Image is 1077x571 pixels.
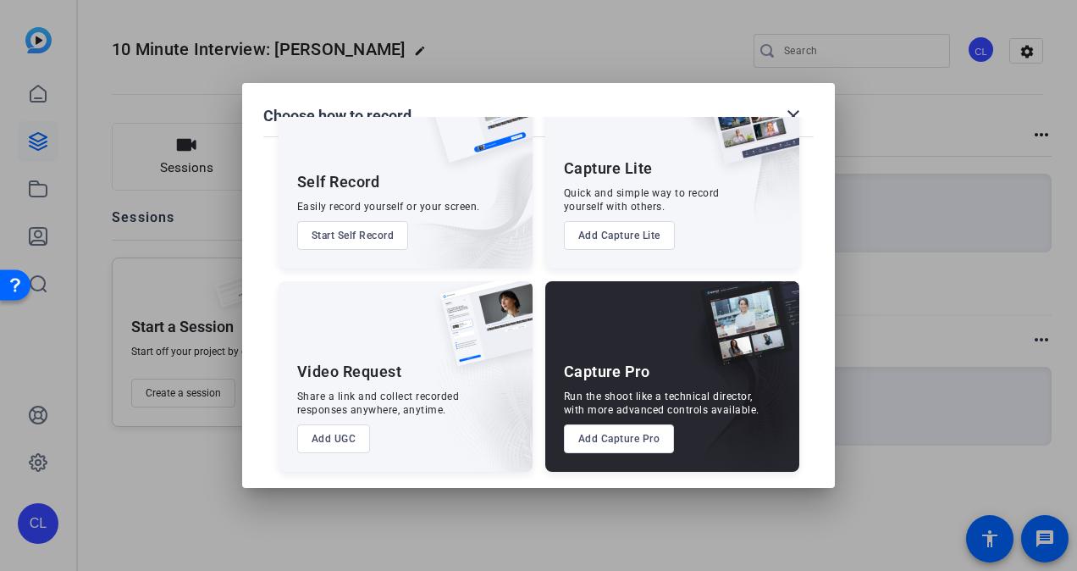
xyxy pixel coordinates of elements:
div: Capture Pro [564,362,650,382]
img: embarkstudio-capture-lite.png [648,78,799,247]
button: Add Capture Pro [564,424,675,453]
img: embarkstudio-capture-pro.png [674,302,799,472]
div: Video Request [297,362,402,382]
div: Share a link and collect recorded responses anywhere, anytime. [297,390,460,417]
img: embarkstudio-ugc-content.png [434,334,533,472]
mat-icon: close [783,106,804,126]
img: capture-pro.png [688,281,799,385]
img: capture-lite.png [694,78,799,181]
img: embarkstudio-self-record.png [385,114,533,269]
h1: Choose how to record [263,106,411,126]
button: Add UGC [297,424,371,453]
div: Self Record [297,172,380,192]
img: ugc-content.png [428,281,533,384]
div: Capture Lite [564,158,653,179]
div: Quick and simple way to record yourself with others. [564,186,720,213]
button: Start Self Record [297,221,409,250]
div: Run the shoot like a technical director, with more advanced controls available. [564,390,759,417]
img: self-record.png [416,78,533,180]
div: Easily record yourself or your screen. [297,200,480,213]
button: Add Capture Lite [564,221,675,250]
